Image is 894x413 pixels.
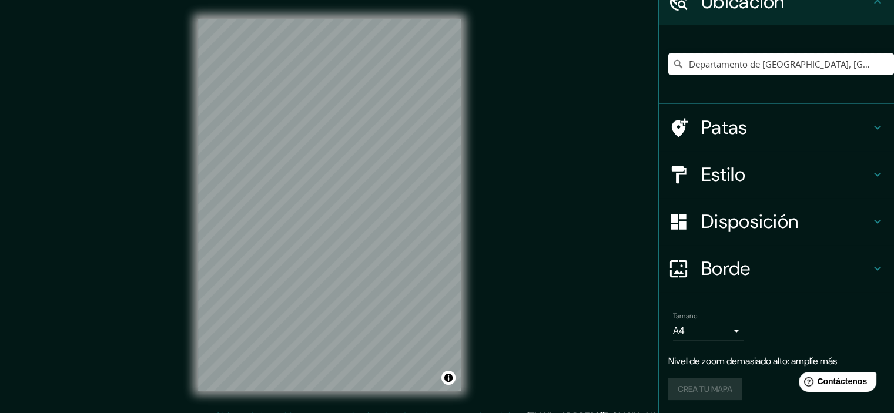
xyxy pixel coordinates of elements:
[198,19,461,391] canvas: Mapa
[701,209,798,234] font: Disposición
[659,198,894,245] div: Disposición
[701,256,751,281] font: Borde
[659,151,894,198] div: Estilo
[673,324,685,337] font: A4
[701,115,748,140] font: Patas
[659,245,894,292] div: Borde
[668,355,837,367] font: Nivel de zoom demasiado alto: amplíe más
[668,53,894,75] input: Elige tu ciudad o zona
[673,311,697,321] font: Tamaño
[789,367,881,400] iframe: Lanzador de widgets de ayuda
[701,162,745,187] font: Estilo
[659,104,894,151] div: Patas
[673,321,744,340] div: A4
[441,371,456,385] button: Activar o desactivar atribución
